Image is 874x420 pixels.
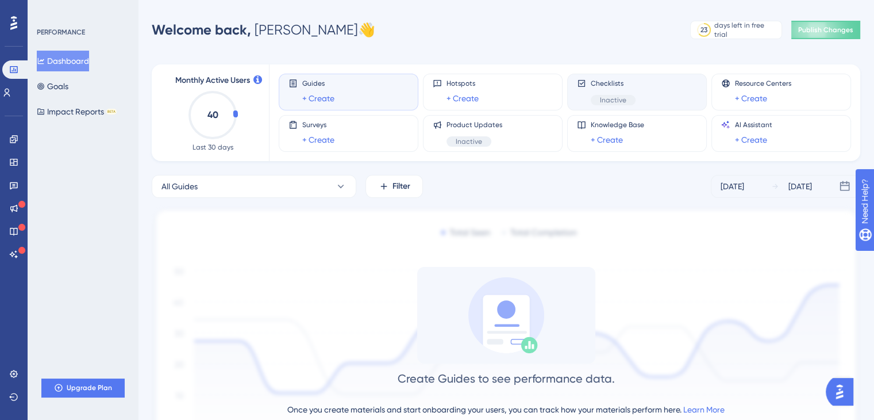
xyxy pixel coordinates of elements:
[152,175,356,198] button: All Guides
[798,25,853,35] span: Publish Changes
[392,180,410,193] span: Filter
[735,91,767,105] a: + Create
[207,109,218,120] text: 40
[791,21,860,39] button: Publish Changes
[302,79,334,88] span: Guides
[365,175,423,198] button: Filter
[67,383,112,392] span: Upgrade Plan
[37,28,85,37] div: PERFORMANCE
[37,76,68,97] button: Goals
[302,133,334,147] a: + Create
[735,120,772,129] span: AI Assistant
[591,79,636,88] span: Checklists
[398,371,615,387] div: Create Guides to see performance data.
[152,21,251,38] span: Welcome back,
[735,79,791,88] span: Resource Centers
[446,91,479,105] a: + Create
[700,25,707,35] div: 23
[788,180,812,193] div: [DATE]
[591,133,623,147] a: + Create
[446,79,479,88] span: Hotspots
[600,96,626,105] span: Inactive
[287,403,725,417] div: Once you create materials and start onboarding your users, you can track how your materials perfo...
[37,51,89,71] button: Dashboard
[192,143,233,152] span: Last 30 days
[721,180,744,193] div: [DATE]
[591,120,644,129] span: Knowledge Base
[175,74,250,87] span: Monthly Active Users
[456,137,482,146] span: Inactive
[37,101,117,122] button: Impact ReportsBETA
[302,120,334,129] span: Surveys
[826,375,860,409] iframe: UserGuiding AI Assistant Launcher
[27,3,72,17] span: Need Help?
[161,180,198,193] span: All Guides
[735,133,767,147] a: + Create
[714,21,778,39] div: days left in free trial
[106,109,117,114] div: BETA
[302,91,334,105] a: + Create
[152,21,375,39] div: [PERSON_NAME] 👋
[683,405,725,414] a: Learn More
[446,120,502,129] span: Product Updates
[41,379,124,397] button: Upgrade Plan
